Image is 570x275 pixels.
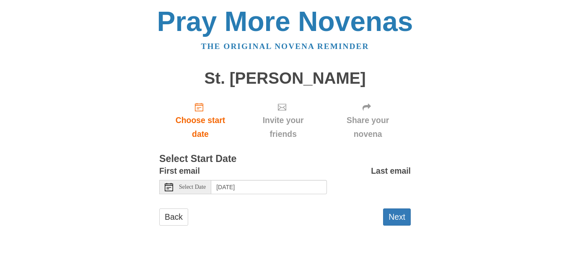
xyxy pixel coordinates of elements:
span: Select Date [179,184,206,190]
span: Choose start date [168,113,233,141]
span: Invite your friends [250,113,316,141]
h3: Select Start Date [159,154,411,164]
a: Back [159,208,188,226]
label: First email [159,164,200,178]
span: Share your novena [333,113,402,141]
label: Last email [371,164,411,178]
a: Pray More Novenas [157,6,413,37]
a: Choose start date [159,95,241,145]
div: Click "Next" to confirm your start date first. [241,95,325,145]
div: Click "Next" to confirm your start date first. [325,95,411,145]
button: Next [383,208,411,226]
h1: St. [PERSON_NAME] [159,69,411,87]
a: The original novena reminder [201,42,369,51]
